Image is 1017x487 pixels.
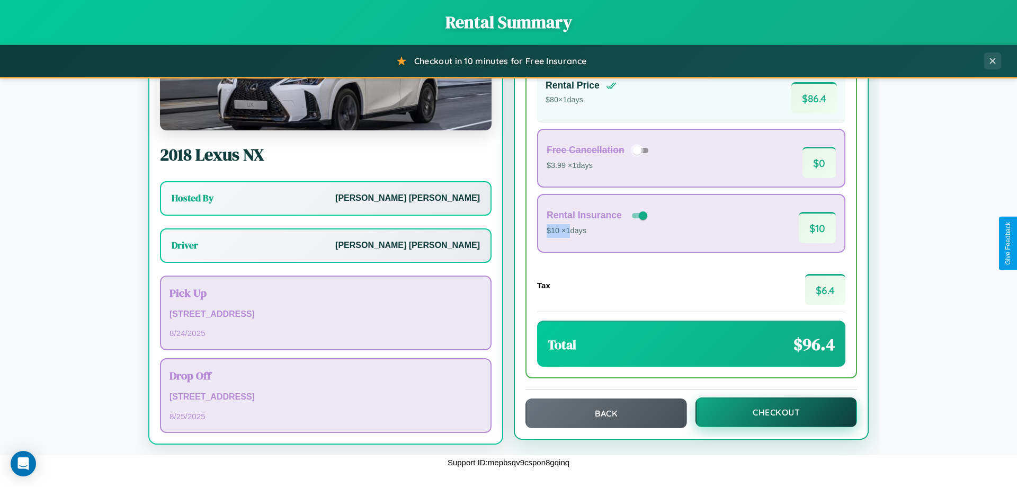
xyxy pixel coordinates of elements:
[799,212,836,243] span: $ 10
[791,82,837,113] span: $ 86.4
[11,11,1006,34] h1: Rental Summary
[802,147,836,178] span: $ 0
[169,307,482,322] p: [STREET_ADDRESS]
[160,143,492,166] h2: 2018 Lexus NX
[547,210,622,221] h4: Rental Insurance
[546,93,617,107] p: $ 80 × 1 days
[172,192,213,205] h3: Hosted By
[695,397,857,427] button: Checkout
[448,455,569,470] p: Support ID: mepbsqv9cspon8gqinq
[1004,222,1012,265] div: Give Feedback
[537,281,550,290] h4: Tax
[414,56,586,66] span: Checkout in 10 minutes for Free Insurance
[169,368,482,383] h3: Drop Off
[547,145,625,156] h4: Free Cancellation
[547,159,652,173] p: $3.99 × 1 days
[805,274,845,305] span: $ 6.4
[547,224,649,238] p: $10 × 1 days
[793,333,835,356] span: $ 96.4
[525,399,687,428] button: Back
[335,238,480,253] p: [PERSON_NAME] [PERSON_NAME]
[169,409,482,423] p: 8 / 25 / 2025
[169,389,482,405] p: [STREET_ADDRESS]
[172,239,198,252] h3: Driver
[335,191,480,206] p: [PERSON_NAME] [PERSON_NAME]
[548,336,576,353] h3: Total
[11,451,36,476] div: Open Intercom Messenger
[169,326,482,340] p: 8 / 24 / 2025
[169,285,482,300] h3: Pick Up
[546,80,600,91] h4: Rental Price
